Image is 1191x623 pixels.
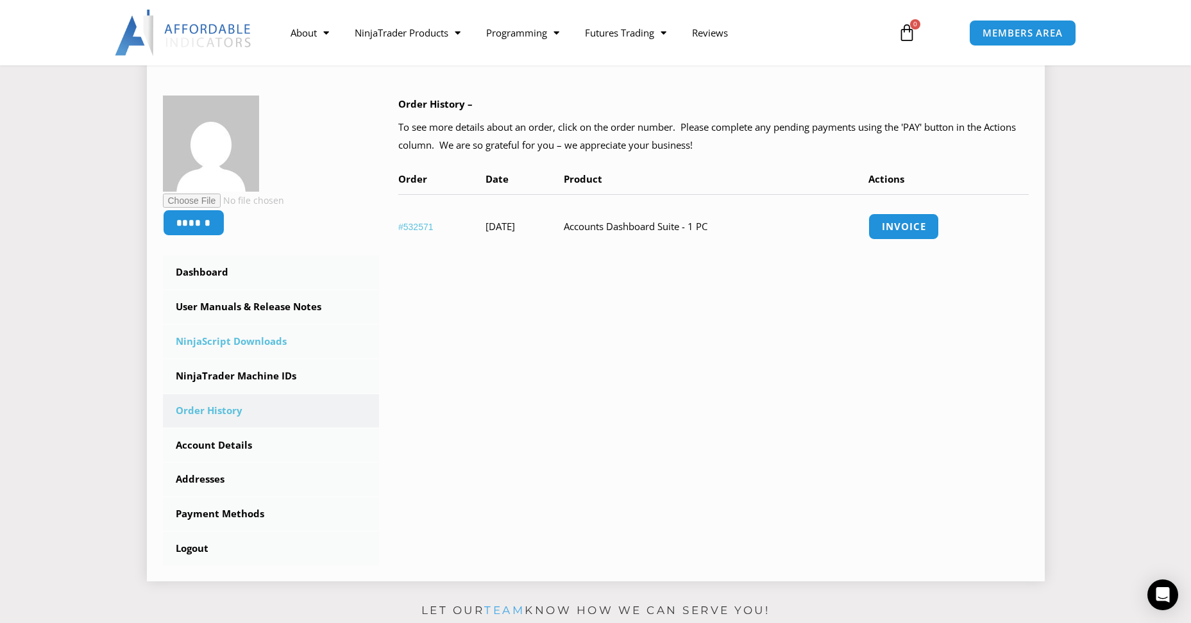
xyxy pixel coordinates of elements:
[342,18,473,47] a: NinjaTrader Products
[473,18,572,47] a: Programming
[969,20,1076,46] a: MEMBERS AREA
[115,10,253,56] img: LogoAI | Affordable Indicators – NinjaTrader
[679,18,741,47] a: Reviews
[983,28,1063,38] span: MEMBERS AREA
[163,96,259,192] img: 6ed3a94d1234815811d2c7cec226d4e1d5f232360f9306d38251c97e0a4067dd
[163,325,380,358] a: NinjaScript Downloads
[868,213,939,240] a: Invoice order number 532571
[163,360,380,393] a: NinjaTrader Machine IDs
[398,222,434,232] a: View order number 532571
[572,18,679,47] a: Futures Trading
[564,172,602,185] span: Product
[910,19,920,29] span: 0
[278,18,342,47] a: About
[163,290,380,324] a: User Manuals & Release Notes
[278,18,883,47] nav: Menu
[163,394,380,428] a: Order History
[163,532,380,565] a: Logout
[1147,579,1178,610] div: Open Intercom Messenger
[868,172,904,185] span: Actions
[163,497,380,531] a: Payment Methods
[163,256,380,565] nav: Account pages
[484,604,525,617] a: team
[398,97,473,110] b: Order History –
[486,172,509,185] span: Date
[879,14,935,51] a: 0
[163,429,380,462] a: Account Details
[486,220,515,233] time: [DATE]
[398,172,427,185] span: Order
[564,194,869,258] td: Accounts Dashboard Suite - 1 PC
[398,119,1029,154] p: To see more details about an order, click on the order number. Please complete any pending paymen...
[163,256,380,289] a: Dashboard
[163,463,380,496] a: Addresses
[147,601,1045,621] p: Let our know how we can serve you!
